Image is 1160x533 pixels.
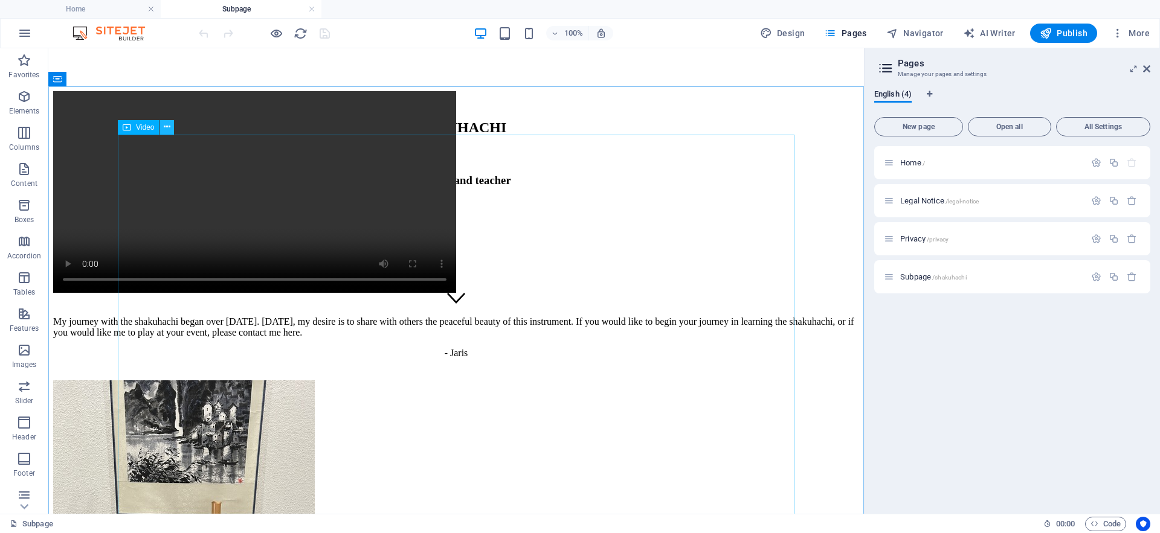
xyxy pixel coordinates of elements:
[897,235,1085,243] div: Privacy/privacy
[10,517,53,531] a: Click to cancel selection. Double-click to open Pages
[9,142,39,152] p: Columns
[897,273,1085,281] div: Subpage/shakuhachi
[886,27,944,39] span: Navigator
[13,287,35,297] p: Tables
[1062,123,1145,130] span: All Settings
[1109,158,1119,168] div: Duplicate
[923,160,925,167] span: /
[69,26,160,40] img: Editor Logo
[1056,117,1150,136] button: All Settings
[824,27,866,39] span: Pages
[874,89,1150,112] div: Language Tabs
[898,69,1126,80] h3: Manage your pages and settings
[10,324,39,333] p: Features
[596,28,607,39] i: On resize automatically adjust zoom level to fit chosen device.
[760,27,805,39] span: Design
[900,272,967,281] span: Click to open page
[900,234,949,243] span: Click to open page
[1065,519,1066,528] span: :
[8,70,39,80] p: Favorites
[14,215,34,225] p: Boxes
[13,468,35,478] p: Footer
[1136,517,1150,531] button: Usercentrics
[1043,517,1075,531] h6: Session time
[293,26,308,40] button: reload
[1127,272,1137,282] div: Remove
[881,24,949,43] button: Navigator
[7,251,41,261] p: Accordion
[874,87,912,104] span: English (4)
[1091,234,1101,244] div: Settings
[963,27,1016,39] span: AI Writer
[1127,196,1137,206] div: Remove
[546,26,589,40] button: 100%
[1109,234,1119,244] div: Duplicate
[12,432,36,442] p: Header
[897,159,1085,167] div: Home/
[269,26,283,40] button: Click here to leave preview mode and continue editing
[1091,272,1101,282] div: Settings
[900,158,925,167] span: Click to open page
[932,274,967,281] span: /shakuhachi
[294,27,308,40] i: Reload page
[161,2,321,16] h4: Subpage
[874,117,963,136] button: New page
[755,24,810,43] button: Design
[11,179,37,188] p: Content
[15,396,34,406] p: Slider
[1109,196,1119,206] div: Duplicate
[1091,158,1101,168] div: Settings
[958,24,1020,43] button: AI Writer
[898,58,1150,69] h2: Pages
[819,24,871,43] button: Pages
[1112,27,1150,39] span: More
[564,26,584,40] h6: 100%
[1085,517,1126,531] button: Code
[1091,517,1121,531] span: Code
[973,123,1046,130] span: Open all
[755,24,810,43] div: Design (Ctrl+Alt+Y)
[1109,272,1119,282] div: Duplicate
[968,117,1051,136] button: Open all
[1091,196,1101,206] div: Settings
[927,236,949,243] span: /privacy
[946,198,979,205] span: /legal-notice
[1127,158,1137,168] div: The startpage cannot be deleted
[1030,24,1097,43] button: Publish
[1040,27,1087,39] span: Publish
[880,123,958,130] span: New page
[900,196,979,205] span: Click to open page
[12,360,37,369] p: Images
[1107,24,1155,43] button: More
[136,124,154,131] span: Video
[1127,234,1137,244] div: Remove
[897,197,1085,205] div: Legal Notice/legal-notice
[1056,517,1075,531] span: 00 00
[9,106,40,116] p: Elements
